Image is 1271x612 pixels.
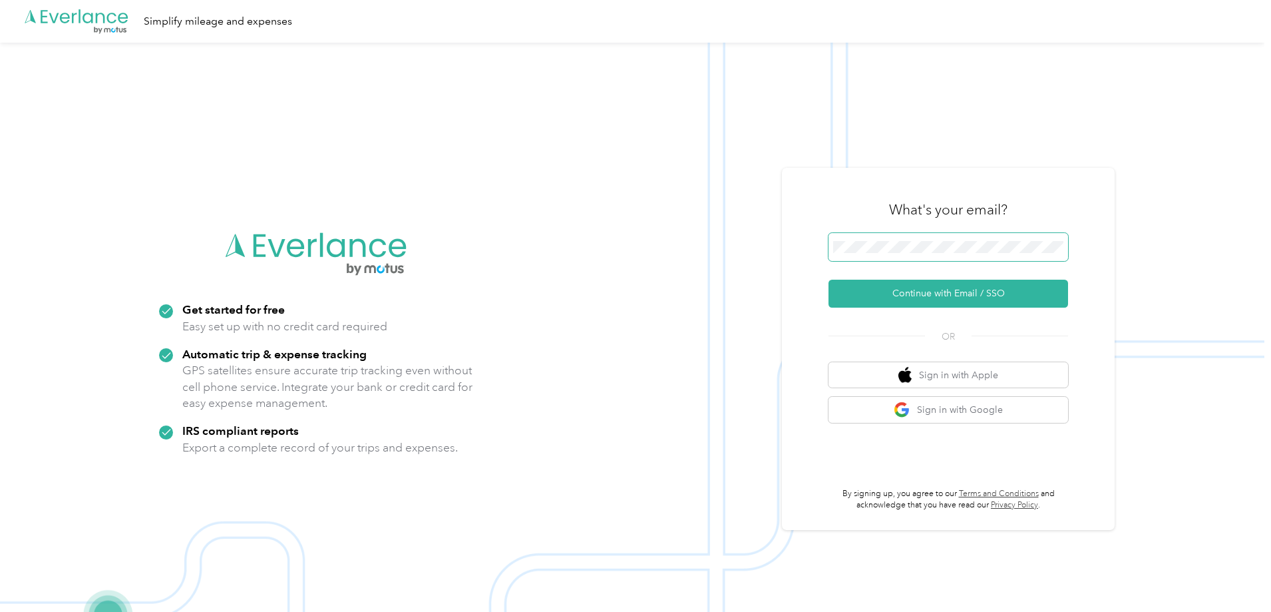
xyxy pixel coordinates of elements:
[182,362,473,412] p: GPS satellites ensure accurate trip tracking even without cell phone service. Integrate your bank...
[991,500,1038,510] a: Privacy Policy
[182,440,458,456] p: Export a complete record of your trips and expenses.
[182,318,387,335] p: Easy set up with no credit card required
[182,347,367,361] strong: Automatic trip & expense tracking
[898,367,912,384] img: apple logo
[925,330,972,344] span: OR
[894,402,910,418] img: google logo
[828,397,1068,423] button: google logoSign in with Google
[182,302,285,316] strong: Get started for free
[828,280,1068,308] button: Continue with Email / SSO
[959,489,1039,499] a: Terms and Conditions
[828,362,1068,388] button: apple logoSign in with Apple
[889,200,1007,219] h3: What's your email?
[144,13,292,30] div: Simplify mileage and expenses
[828,488,1068,511] p: By signing up, you agree to our and acknowledge that you have read our .
[182,424,299,438] strong: IRS compliant reports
